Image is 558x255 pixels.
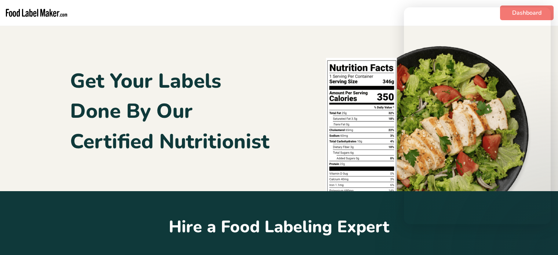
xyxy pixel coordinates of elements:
a: Dashboard [500,6,554,20]
h1: Get Your Labels Done By Our Certified Nutritionist [70,66,269,157]
img: header-img.b4fd922.png [315,32,535,191]
img: Food Label Maker [4,3,69,23]
iframe: Intercom live chat [404,7,551,224]
iframe: Intercom live chat [533,230,551,248]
